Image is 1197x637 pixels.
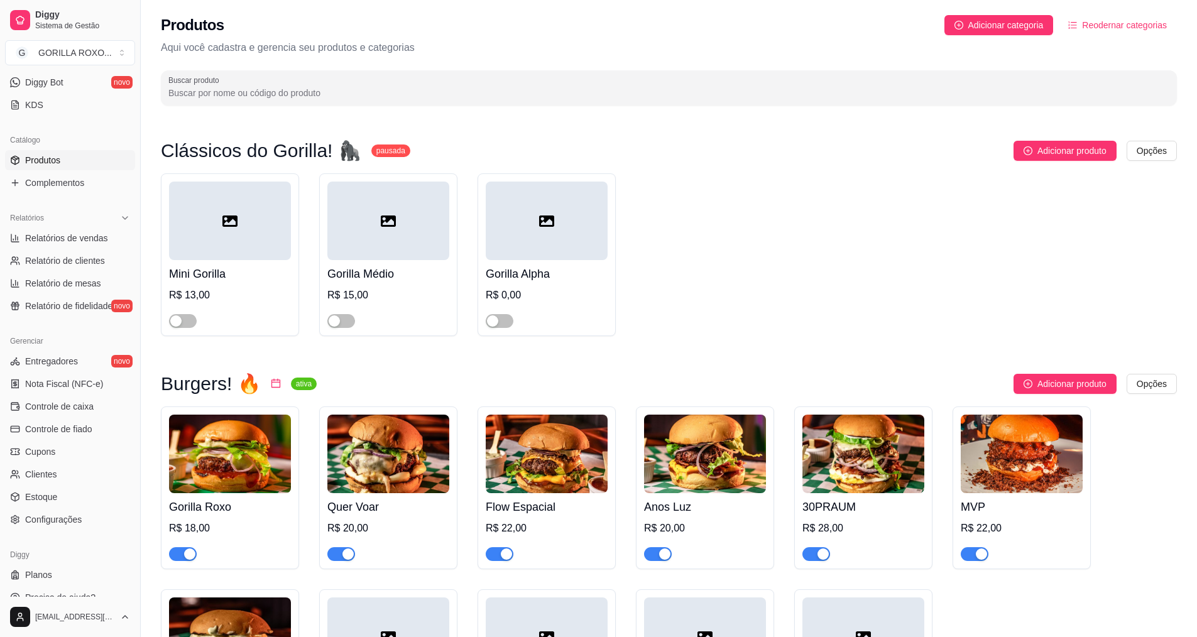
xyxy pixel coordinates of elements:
sup: ativa [291,378,317,390]
span: Adicionar categoria [968,18,1044,32]
span: Clientes [25,468,57,481]
span: G [16,46,28,59]
a: KDS [5,95,135,115]
button: Adicionar produto [1014,141,1117,161]
span: Complementos [25,177,84,189]
img: product-image [327,415,449,493]
span: Relatórios de vendas [25,232,108,244]
button: Adicionar categoria [944,15,1054,35]
img: product-image [802,415,924,493]
img: product-image [961,415,1083,493]
span: Relatório de mesas [25,277,101,290]
h4: Gorilla Médio [327,265,449,283]
span: Entregadores [25,355,78,367]
span: Planos [25,569,52,581]
a: Precisa de ajuda? [5,587,135,607]
h4: Gorilla Alpha [486,265,608,283]
a: Relatórios de vendas [5,228,135,248]
span: Relatórios [10,213,44,223]
img: product-image [169,415,291,493]
a: Controle de fiado [5,419,135,439]
span: Controle de caixa [25,400,94,413]
h4: Gorilla Roxo [169,498,291,516]
span: Opções [1137,377,1167,391]
span: Configurações [25,513,82,526]
span: Diggy Bot [25,76,63,89]
div: GORILLA ROXO ... [38,46,112,59]
div: Gerenciar [5,331,135,351]
span: Produtos [25,154,60,166]
div: R$ 22,00 [961,521,1083,536]
a: Planos [5,565,135,585]
button: Adicionar produto [1014,374,1117,394]
a: Produtos [5,150,135,170]
h4: Quer Voar [327,498,449,516]
a: Relatório de fidelidadenovo [5,296,135,316]
div: R$ 0,00 [486,288,608,303]
span: Cupons [25,445,55,458]
a: Complementos [5,173,135,193]
div: R$ 22,00 [486,521,608,536]
div: R$ 15,00 [327,288,449,303]
span: Adicionar produto [1037,377,1107,391]
button: Select a team [5,40,135,65]
h3: Clássicos do Gorilla! 🦍​ [161,143,361,158]
sup: pausada [371,144,410,157]
span: plus-circle [1024,379,1032,388]
h4: Anos Luz [644,498,766,516]
h4: Mini Gorilla [169,265,291,283]
label: Buscar produto [168,75,224,85]
span: KDS [25,99,43,111]
h4: Flow Espacial [486,498,608,516]
div: R$ 18,00 [169,521,291,536]
h3: Burgers! 🔥 [161,376,261,391]
div: R$ 20,00 [327,521,449,536]
span: [EMAIL_ADDRESS][DOMAIN_NAME] [35,612,115,622]
a: DiggySistema de Gestão [5,5,135,35]
a: Relatório de clientes [5,251,135,271]
a: Relatório de mesas [5,273,135,293]
span: plus-circle [1024,146,1032,155]
span: Opções [1137,144,1167,158]
div: Catálogo [5,130,135,150]
span: Nota Fiscal (NFC-e) [25,378,103,390]
a: Clientes [5,464,135,484]
span: Reodernar categorias [1082,18,1167,32]
a: Entregadoresnovo [5,351,135,371]
img: product-image [486,415,608,493]
button: [EMAIL_ADDRESS][DOMAIN_NAME] [5,602,135,632]
span: plus-circle [954,21,963,30]
span: Controle de fiado [25,423,92,435]
h4: 30PRAUM [802,498,924,516]
span: Relatório de fidelidade [25,300,112,312]
a: Estoque [5,487,135,507]
span: Sistema de Gestão [35,21,130,31]
h2: Produtos [161,15,224,35]
p: Aqui você cadastra e gerencia seu produtos e categorias [161,40,1177,55]
button: Reodernar categorias [1058,15,1177,35]
span: Relatório de clientes [25,254,105,267]
img: product-image [644,415,766,493]
a: Cupons [5,442,135,462]
button: Opções [1127,374,1177,394]
span: Adicionar produto [1037,144,1107,158]
a: Nota Fiscal (NFC-e) [5,374,135,394]
span: calendar [271,378,281,388]
div: R$ 20,00 [644,521,766,536]
div: R$ 13,00 [169,288,291,303]
span: Estoque [25,491,57,503]
div: Diggy [5,545,135,565]
button: Opções [1127,141,1177,161]
div: R$ 28,00 [802,521,924,536]
a: Diggy Botnovo [5,72,135,92]
span: Diggy [35,9,130,21]
a: Controle de caixa [5,396,135,416]
h4: MVP [961,498,1083,516]
span: Precisa de ajuda? [25,591,96,604]
span: ordered-list [1068,21,1077,30]
input: Buscar produto [168,87,1169,99]
a: Configurações [5,509,135,530]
